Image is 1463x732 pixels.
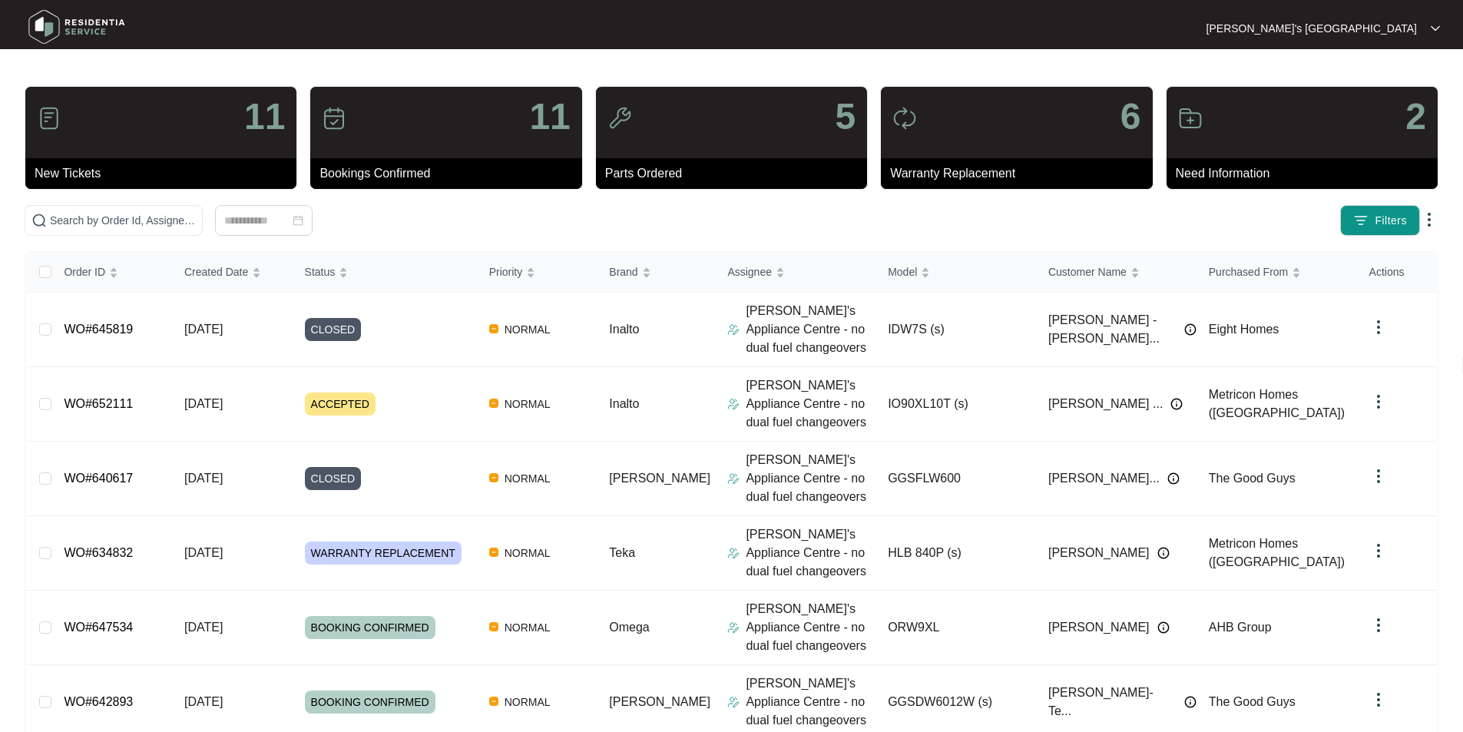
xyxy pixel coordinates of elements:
span: Teka [609,546,635,559]
span: [DATE] [184,621,223,634]
img: icon [1178,106,1203,131]
p: 11 [244,98,285,135]
th: Purchased From [1197,252,1357,293]
span: [DATE] [184,546,223,559]
img: Vercel Logo [489,622,498,631]
img: Assigner Icon [727,621,740,634]
a: WO#634832 [64,546,133,559]
button: filter iconFilters [1340,205,1420,236]
span: Status [305,263,336,280]
img: Vercel Logo [489,697,498,706]
span: Assignee [727,263,772,280]
span: BOOKING CONFIRMED [305,691,435,714]
span: [DATE] [184,397,223,410]
td: HLB 840P (s) [875,516,1036,591]
th: Created Date [172,252,293,293]
span: NORMAL [498,320,557,339]
th: Customer Name [1036,252,1197,293]
a: WO#647534 [64,621,133,634]
span: AHB Group [1209,621,1272,634]
span: Filters [1375,213,1407,229]
span: The Good Guys [1209,472,1296,485]
span: NORMAL [498,618,557,637]
a: WO#640617 [64,472,133,485]
span: NORMAL [498,544,557,562]
img: Assigner Icon [727,398,740,410]
p: 6 [1120,98,1141,135]
th: Priority [477,252,597,293]
span: The Good Guys [1209,695,1296,708]
img: residentia service logo [23,4,131,50]
span: [DATE] [184,695,223,708]
img: dropdown arrow [1369,467,1388,485]
img: dropdown arrow [1369,616,1388,634]
a: WO#645819 [64,323,133,336]
th: Actions [1357,252,1437,293]
span: [PERSON_NAME]... [1048,469,1160,488]
th: Model [875,252,1036,293]
input: Search by Order Id, Assignee Name, Customer Name, Brand and Model [50,212,196,229]
span: Customer Name [1048,263,1127,280]
img: Assigner Icon [727,323,740,336]
span: CLOSED [305,318,362,341]
img: Info icon [1184,323,1197,336]
img: Vercel Logo [489,473,498,482]
p: [PERSON_NAME]'s Appliance Centre - no dual fuel changeovers [746,302,875,357]
span: Brand [609,263,637,280]
span: Metricon Homes ([GEOGRAPHIC_DATA]) [1209,537,1345,568]
img: Assigner Icon [727,547,740,559]
img: Info icon [1157,547,1170,559]
img: dropdown arrow [1369,318,1388,336]
img: Info icon [1167,472,1180,485]
span: [PERSON_NAME]- Te... [1048,684,1177,720]
img: dropdown arrow [1369,542,1388,560]
span: BOOKING CONFIRMED [305,616,435,639]
img: icon [892,106,917,131]
img: Info icon [1184,696,1197,708]
p: [PERSON_NAME]'s Appliance Centre - no dual fuel changeovers [746,451,875,506]
span: Inalto [609,397,639,410]
span: NORMAL [498,693,557,711]
td: GGSFLW600 [875,442,1036,516]
p: [PERSON_NAME]'s Appliance Centre - no dual fuel changeovers [746,674,875,730]
p: Parts Ordered [605,164,867,183]
img: dropdown arrow [1420,210,1438,229]
img: icon [37,106,61,131]
img: Vercel Logo [489,324,498,333]
img: filter icon [1353,213,1369,228]
span: Inalto [609,323,639,336]
span: [DATE] [184,472,223,485]
img: search-icon [31,213,47,228]
img: Info icon [1157,621,1170,634]
span: Metricon Homes ([GEOGRAPHIC_DATA]) [1209,388,1345,419]
th: Assignee [715,252,875,293]
span: Created Date [184,263,248,280]
span: Eight Homes [1209,323,1279,336]
span: [PERSON_NAME] - [PERSON_NAME]... [1048,311,1177,348]
img: Info icon [1170,398,1183,410]
span: WARRANTY REPLACEMENT [305,542,462,565]
a: WO#642893 [64,695,133,708]
span: [PERSON_NAME] ... [1048,395,1163,413]
p: [PERSON_NAME]'s Appliance Centre - no dual fuel changeovers [746,525,875,581]
img: icon [607,106,632,131]
span: [PERSON_NAME] [609,472,710,485]
span: Model [888,263,917,280]
td: IO90XL10T (s) [875,367,1036,442]
span: [PERSON_NAME] [609,695,710,708]
img: Vercel Logo [489,548,498,557]
span: Omega [609,621,649,634]
span: ACCEPTED [305,392,376,416]
span: [PERSON_NAME] [1048,618,1150,637]
img: dropdown arrow [1369,392,1388,411]
td: ORW9XL [875,591,1036,665]
p: Need Information [1176,164,1438,183]
span: [DATE] [184,323,223,336]
p: 11 [529,98,570,135]
img: icon [322,106,346,131]
span: NORMAL [498,469,557,488]
p: [PERSON_NAME]'s Appliance Centre - no dual fuel changeovers [746,376,875,432]
img: dropdown arrow [1369,691,1388,709]
th: Brand [597,252,715,293]
span: Priority [489,263,523,280]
